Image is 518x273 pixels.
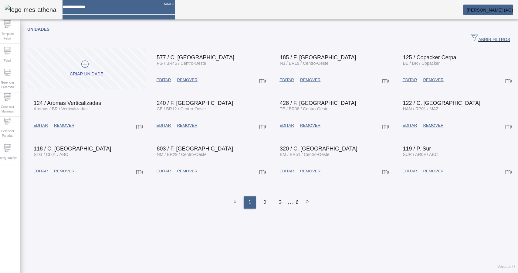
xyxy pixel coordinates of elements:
[157,168,171,174] span: EDITAR
[300,168,320,174] span: REMOVER
[380,120,391,131] button: Mais
[134,166,145,177] button: Mais
[471,34,510,43] span: ABRIR FILTROS
[34,152,68,157] span: STG / CL01 / ABC
[420,166,446,177] button: REMOVER
[380,166,391,177] button: Mais
[174,120,200,131] button: REMOVER
[423,123,443,129] span: REMOVER
[403,123,417,129] span: EDITAR
[420,120,446,131] button: REMOVER
[157,146,233,152] span: 803 / F. [GEOGRAPHIC_DATA]
[276,166,297,177] button: EDITAR
[279,123,294,129] span: EDITAR
[300,123,320,129] span: REMOVER
[157,61,206,66] span: PG / BR45 / Centro-Oeste
[34,106,87,111] span: Aromas / BR / Verticalizadas
[300,77,320,83] span: REMOVER
[154,120,174,131] button: EDITAR
[174,74,200,85] button: REMOVER
[467,8,513,12] span: [PERSON_NAME] (AG)
[280,152,329,157] span: BM / BR51 / Centro-Oeste
[297,120,323,131] button: REMOVER
[279,77,294,83] span: EDITAR
[157,106,206,111] span: CE / BR12 / Centro-Oeste
[403,54,456,60] span: 125 / Copacker Cerpa
[420,74,446,85] button: REMOVER
[276,74,297,85] button: EDITAR
[257,120,268,131] button: Mais
[54,123,74,129] span: REMOVER
[177,168,197,174] span: REMOVER
[403,77,417,83] span: EDITAR
[177,123,197,129] span: REMOVER
[380,74,391,85] button: Mais
[157,152,207,157] span: NM / BR29 / Centro-Oeste
[297,74,323,85] button: REMOVER
[174,166,200,177] button: REMOVER
[280,106,328,111] span: TE / BR08 / Centro-Oeste
[34,100,101,106] span: 124 / Aromas Verticalizadas
[157,100,233,106] span: 240 / F. [GEOGRAPHIC_DATA]
[157,123,171,129] span: EDITAR
[400,120,420,131] button: EDITAR
[263,199,266,206] span: 2
[423,77,443,83] span: REMOVER
[403,61,440,66] span: BE / BR / Copacker
[54,168,74,174] span: REMOVER
[276,120,297,131] button: EDITAR
[279,168,294,174] span: EDITAR
[257,74,268,85] button: Mais
[296,196,299,209] li: 6
[157,54,234,60] span: 577 / C. [GEOGRAPHIC_DATA]
[30,166,51,177] button: EDITAR
[497,264,515,269] span: Versão: ()
[5,5,56,15] img: logo-mes-athena
[154,166,174,177] button: EDITAR
[400,166,420,177] button: EDITAR
[403,152,438,157] span: SUR / AR09 / ABC
[288,196,294,209] li: ...
[403,106,438,111] span: HAN / RP01 / MAZ
[280,100,356,106] span: 428 / F. [GEOGRAPHIC_DATA]
[466,33,515,44] button: ABRIR FILTROS
[154,74,174,85] button: EDITAR
[30,120,51,131] button: EDITAR
[27,27,49,32] span: Unidades
[2,57,13,65] span: Fabril
[70,71,103,77] div: Criar unidade
[280,146,357,152] span: 320 / C. [GEOGRAPHIC_DATA]
[400,74,420,85] button: EDITAR
[503,74,514,85] button: Mais
[33,123,48,129] span: EDITAR
[503,120,514,131] button: Mais
[297,166,323,177] button: REMOVER
[423,168,443,174] span: REMOVER
[503,166,514,177] button: Mais
[403,168,417,174] span: EDITAR
[51,120,77,131] button: REMOVER
[51,166,77,177] button: REMOVER
[403,100,480,106] span: 122 / C. [GEOGRAPHIC_DATA]
[403,146,431,152] span: 119 / P. Sur
[280,54,356,60] span: 185 / F. [GEOGRAPHIC_DATA]
[27,48,146,89] button: Criar unidade
[33,168,48,174] span: EDITAR
[279,199,282,206] span: 3
[280,61,328,66] span: N3 / BR19 / Centro-Oeste
[257,166,268,177] button: Mais
[34,146,111,152] span: 118 / C. [GEOGRAPHIC_DATA]
[134,120,145,131] button: Mais
[177,77,197,83] span: REMOVER
[157,77,171,83] span: EDITAR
